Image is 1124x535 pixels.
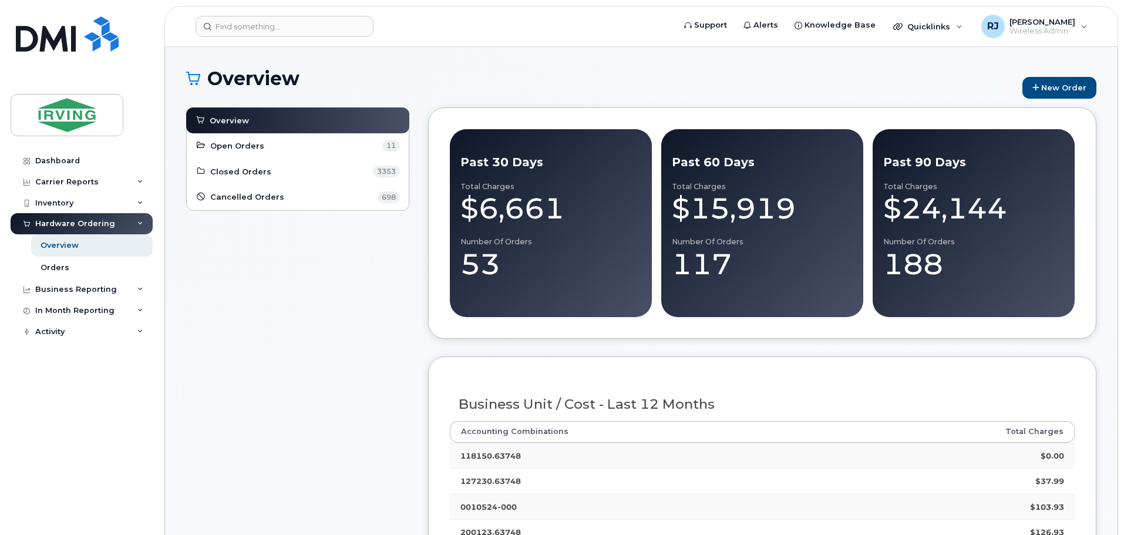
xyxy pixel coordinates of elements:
span: Overview [210,115,249,126]
span: Cancelled Orders [210,191,284,203]
a: Overview [195,113,401,127]
strong: $0.00 [1041,451,1064,460]
div: $15,919 [672,191,853,226]
span: Closed Orders [210,166,271,177]
h3: Business Unit / Cost - Last 12 Months [459,397,1066,412]
strong: 118150.63748 [460,451,521,460]
div: $24,144 [883,191,1064,226]
span: 3353 [373,166,400,177]
div: 117 [672,247,853,282]
div: Total Charges [460,182,641,191]
div: 53 [460,247,641,282]
th: Total Charges [857,421,1075,442]
div: $6,661 [460,191,641,226]
span: Open Orders [210,140,264,152]
a: Closed Orders 3353 [196,164,400,179]
div: Total Charges [672,182,853,191]
span: 11 [382,140,400,152]
div: Number of Orders [460,237,641,247]
div: Past 30 Days [460,154,641,171]
span: 698 [378,191,400,203]
div: Past 60 Days [672,154,853,171]
div: Number of Orders [883,237,1064,247]
a: New Order [1022,77,1096,99]
strong: $37.99 [1035,476,1064,486]
a: Open Orders 11 [196,139,400,153]
div: Number of Orders [672,237,853,247]
h1: Overview [186,68,1017,89]
div: Total Charges [883,182,1064,191]
th: Accounting Combinations [450,421,857,442]
strong: $103.93 [1030,502,1064,512]
div: Past 90 Days [883,154,1064,171]
div: 188 [883,247,1064,282]
a: Cancelled Orders 698 [196,190,400,204]
strong: 0010524-000 [460,502,517,512]
strong: 127230.63748 [460,476,521,486]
